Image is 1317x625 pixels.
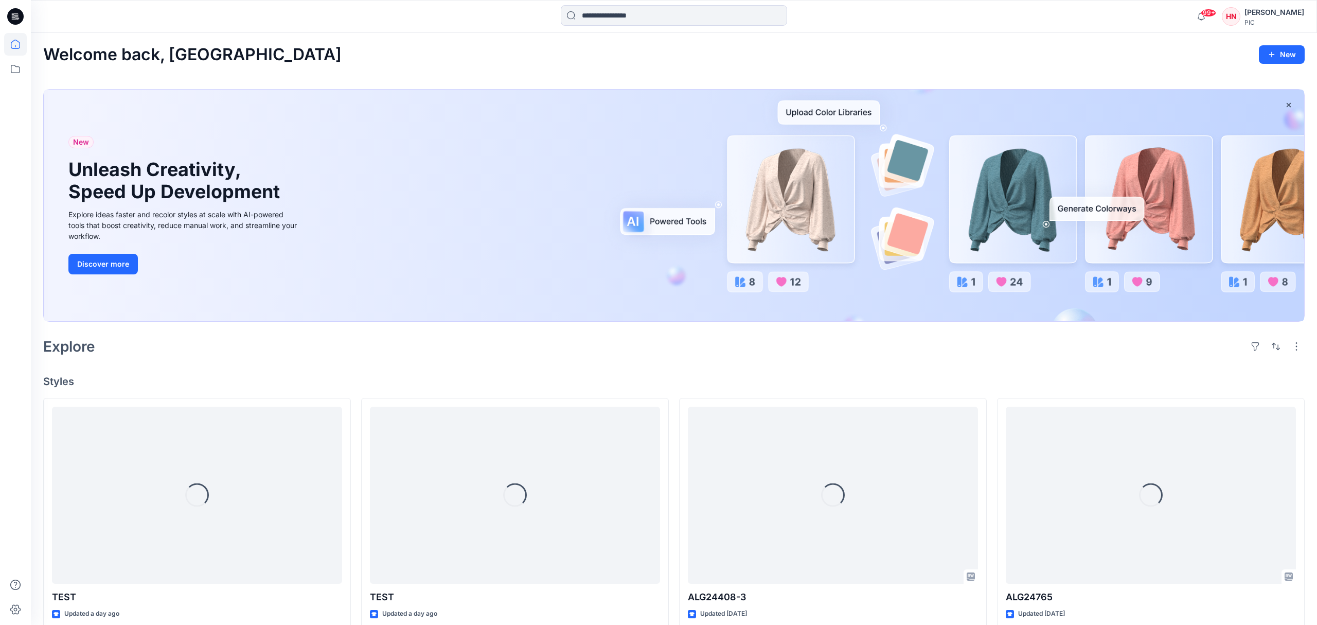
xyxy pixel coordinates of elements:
[68,254,300,274] a: Discover more
[68,209,300,241] div: Explore ideas faster and recolor styles at scale with AI-powered tools that boost creativity, red...
[68,254,138,274] button: Discover more
[1244,6,1304,19] div: [PERSON_NAME]
[1018,609,1065,619] p: Updated [DATE]
[382,609,437,619] p: Updated a day ago
[68,159,284,203] h1: Unleash Creativity, Speed Up Development
[52,590,342,604] p: TEST
[43,375,1305,388] h4: Styles
[43,338,95,355] h2: Explore
[700,609,747,619] p: Updated [DATE]
[1259,45,1305,64] button: New
[43,45,342,64] h2: Welcome back, [GEOGRAPHIC_DATA]
[688,590,978,604] p: ALG24408-3
[64,609,119,619] p: Updated a day ago
[1006,590,1296,604] p: ALG24765
[1244,19,1304,26] div: PIC
[73,136,89,148] span: New
[370,590,660,604] p: TEST
[1201,9,1216,17] span: 99+
[1222,7,1240,26] div: HN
